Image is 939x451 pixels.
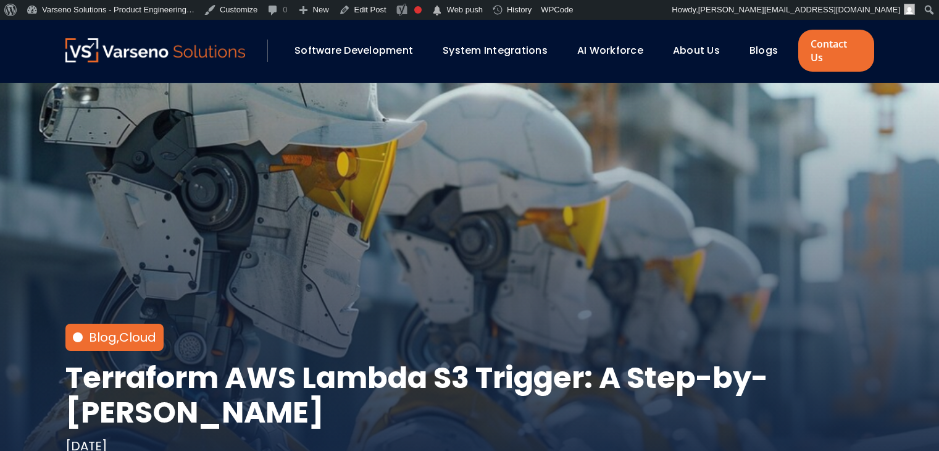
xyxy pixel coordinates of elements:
span: [PERSON_NAME][EMAIL_ADDRESS][DOMAIN_NAME] [698,5,900,14]
div: System Integrations [436,40,565,61]
a: Varseno Solutions – Product Engineering & IT Services [65,38,246,63]
a: AI Workforce [577,43,643,57]
div: Focus keyphrase not set [414,6,422,14]
a: Contact Us [798,30,874,72]
a: Software Development [294,43,413,57]
a: System Integrations [443,43,548,57]
a: Blogs [749,43,778,57]
span:  [431,2,443,19]
div: AI Workforce [571,40,661,61]
a: Cloud [119,329,156,346]
h1: Terraform AWS Lambda S3 Trigger: A Step-by-[PERSON_NAME] [65,361,874,430]
div: , [89,329,156,346]
a: About Us [673,43,720,57]
div: Software Development [288,40,430,61]
div: About Us [667,40,737,61]
img: Varseno Solutions – Product Engineering & IT Services [65,38,246,62]
a: Blog [89,329,117,346]
div: Blogs [743,40,795,61]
